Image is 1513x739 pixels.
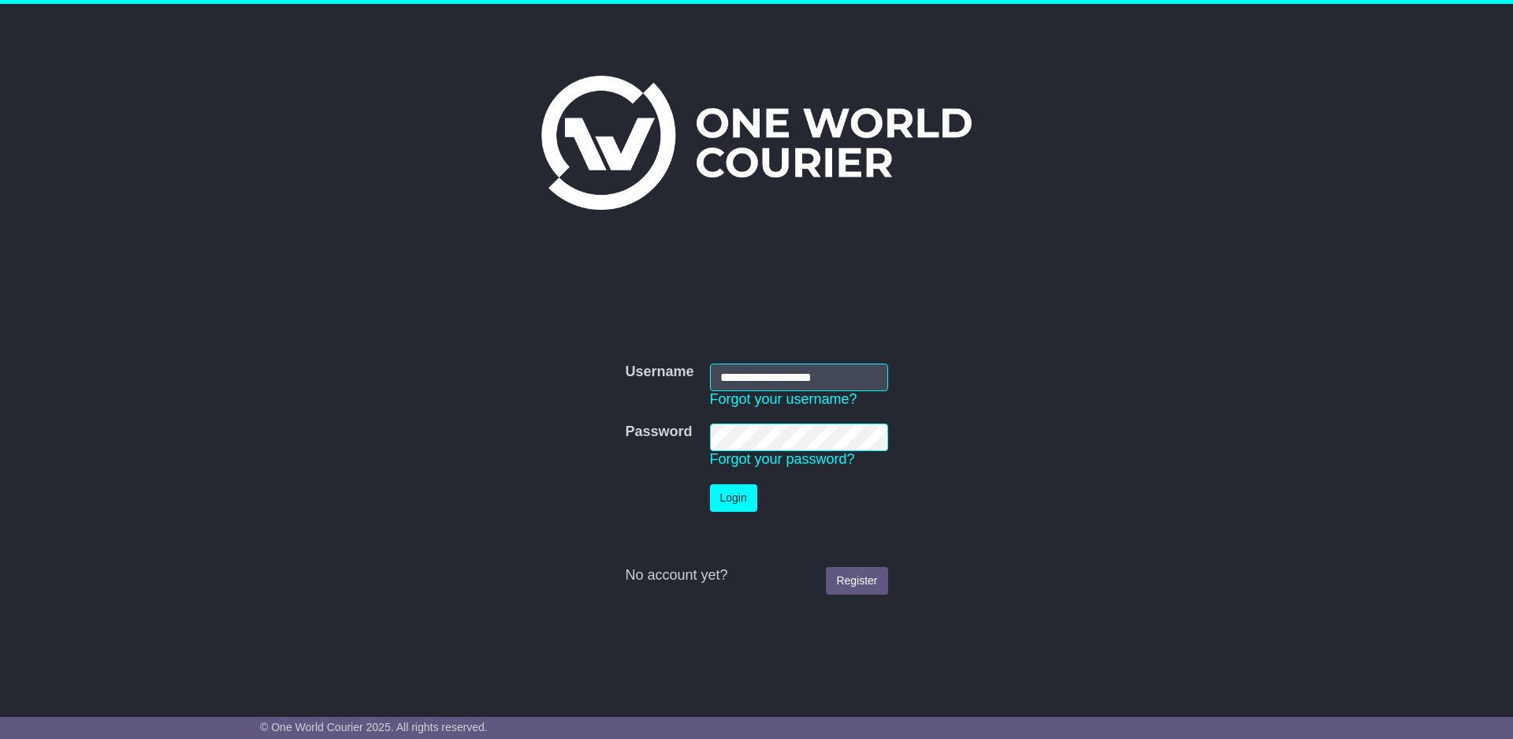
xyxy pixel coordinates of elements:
div: No account yet? [625,567,887,584]
a: Forgot your username? [710,391,857,407]
a: Forgot your password? [710,451,855,467]
a: Register [826,567,887,595]
img: One World [541,76,972,210]
button: Login [710,484,757,512]
label: Password [625,424,692,441]
label: Username [625,364,693,381]
span: © One World Courier 2025. All rights reserved. [260,721,488,733]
